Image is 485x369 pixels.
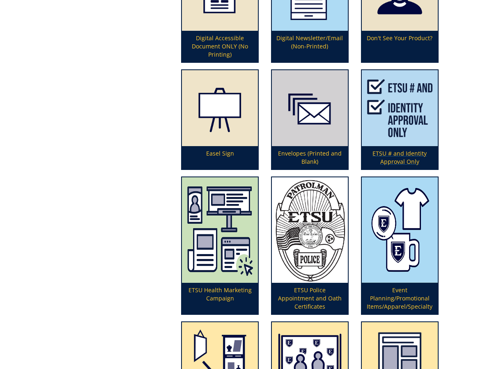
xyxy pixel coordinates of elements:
[272,31,348,62] p: Digital Newsletter/Email (Non-Printed)
[182,177,258,283] img: clinic%20project-6078417515ab93.06286557.png
[182,70,258,146] img: easel-sign-5948317bbd7738.25572313.png
[272,146,348,169] p: Envelopes (Printed and Blank)
[272,177,348,283] img: policecertart-67a0f341ac7049.77219506.png
[362,177,438,283] img: promotional%20items%20icon-621cf3f26df267.81791671.png
[272,70,348,169] a: Envelopes (Printed and Blank)
[182,177,258,314] a: ETSU Health Marketing Campaign
[182,283,258,314] p: ETSU Health Marketing Campaign
[362,177,438,314] a: Event Planning/Promotional Items/Apparel/Specialty
[362,146,438,169] p: ETSU # and Identity Approval Only
[362,70,438,146] img: etsu%20assignment-617843c1f3e4b8.13589178.png
[272,70,348,146] img: envelopes-(bulk-order)-594831b101c519.91017228.png
[272,283,348,314] p: ETSU Police Appointment and Oath Certificates
[362,31,438,62] p: Don't See Your Product?
[182,146,258,169] p: Easel Sign
[272,177,348,314] a: ETSU Police Appointment and Oath Certificates
[362,70,438,169] a: ETSU # and Identity Approval Only
[182,70,258,169] a: Easel Sign
[182,31,258,62] p: Digital Accessible Document ONLY (No Printing)
[362,283,438,314] p: Event Planning/Promotional Items/Apparel/Specialty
